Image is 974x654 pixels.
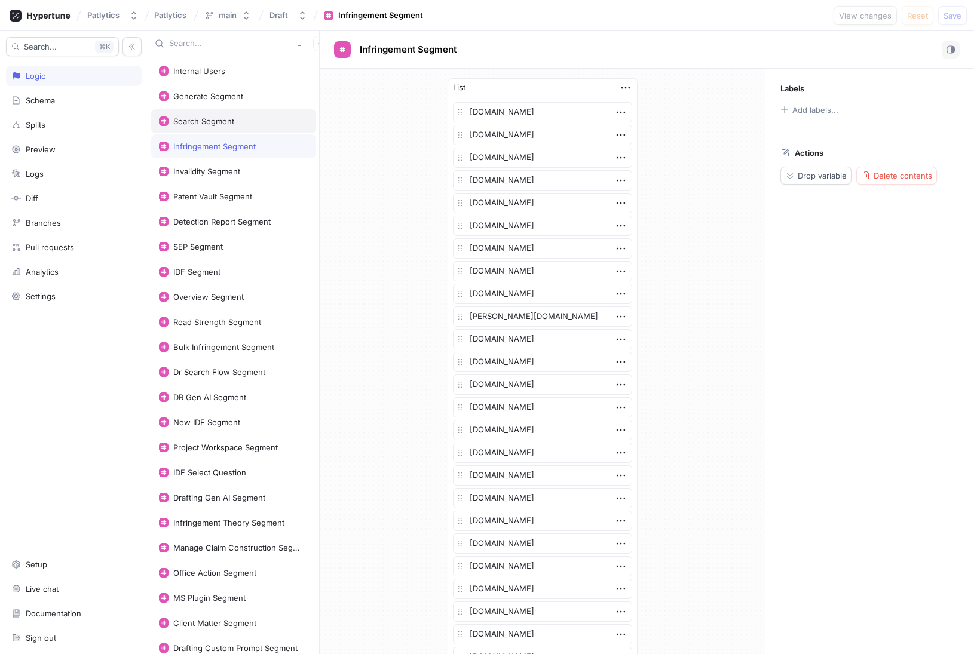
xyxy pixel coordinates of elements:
div: Read Strength Segment [173,317,261,327]
textarea: [DOMAIN_NAME] [453,374,632,395]
textarea: [DOMAIN_NAME] [453,170,632,191]
textarea: [DOMAIN_NAME] [453,533,632,554]
textarea: [DOMAIN_NAME] [453,125,632,145]
button: Add labels... [776,102,842,118]
div: Detection Report Segment [173,217,271,226]
div: IDF Segment [173,267,220,277]
div: Generate Segment [173,91,243,101]
div: Documentation [26,609,81,618]
div: IDF Select Question [173,468,246,477]
div: Client Matter Segment [173,618,256,628]
p: Labels [780,84,804,93]
div: Analytics [26,267,59,277]
div: Infringement Segment [338,10,423,22]
div: MS Plugin Segment [173,593,246,603]
span: Patlytics [154,11,186,19]
div: List [453,82,465,94]
div: Office Action Segment [173,568,256,578]
textarea: [DOMAIN_NAME] [453,216,632,236]
button: Patlytics [82,5,143,25]
textarea: [DOMAIN_NAME] [453,102,632,122]
textarea: [DOMAIN_NAME] [453,193,632,213]
p: Actions [795,148,823,158]
div: Bulk Infringement Segment [173,342,274,352]
div: Invalidity Segment [173,167,240,176]
div: Draft [269,10,288,20]
textarea: [DOMAIN_NAME] [453,261,632,281]
input: Search... [169,38,290,50]
button: Drop variable [780,167,852,185]
div: Search Segment [173,116,234,126]
div: Patlytics [87,10,120,20]
span: Save [944,12,961,19]
div: Drafting Gen AI Segment [173,493,265,502]
div: SEP Segment [173,242,223,251]
div: Patent Vault Segment [173,192,252,201]
div: Infringement Theory Segment [173,518,284,527]
div: Preview [26,145,56,154]
span: Drop variable [798,172,847,179]
textarea: [DOMAIN_NAME] [453,579,632,599]
div: Branches [26,218,61,228]
div: Drafting Custom Prompt Segment [173,643,298,653]
textarea: [DOMAIN_NAME] [453,511,632,531]
span: Reset [907,12,928,19]
textarea: [DOMAIN_NAME] [453,488,632,508]
div: K [95,41,114,53]
a: Documentation [6,603,142,624]
textarea: [DOMAIN_NAME] [453,284,632,304]
textarea: [DOMAIN_NAME] [453,601,632,622]
div: Logs [26,169,44,179]
div: Sign out [26,633,56,643]
button: Reset [902,6,933,25]
button: Search...K [6,37,119,56]
button: View changes [834,6,897,25]
div: Internal Users [173,66,225,76]
textarea: [DOMAIN_NAME] [453,556,632,576]
span: View changes [839,12,892,19]
button: Save [938,6,967,25]
textarea: [DOMAIN_NAME] [453,238,632,259]
div: Infringement Segment [173,142,256,151]
div: Dr Search Flow Segment [173,367,265,377]
span: Search... [24,43,57,50]
div: Settings [26,291,56,301]
button: Delete contents [856,167,937,185]
div: Logic [26,71,45,81]
textarea: [DOMAIN_NAME] [453,465,632,486]
div: Project Workspace Segment [173,443,278,452]
textarea: [DOMAIN_NAME] [453,148,632,168]
div: Pull requests [26,242,74,252]
div: main [219,10,237,20]
div: Schema [26,96,55,105]
div: Diff [26,194,38,203]
div: Live chat [26,584,59,594]
div: New IDF Segment [173,417,240,427]
textarea: [DOMAIN_NAME] [453,443,632,463]
span: Infringement Segment [360,45,457,54]
textarea: [DOMAIN_NAME] [453,397,632,417]
textarea: [DOMAIN_NAME] [453,329,632,349]
div: Overview Segment [173,292,244,302]
div: DR Gen AI Segment [173,392,246,402]
span: Delete contents [874,172,932,179]
div: Setup [26,560,47,569]
button: main [200,5,256,25]
textarea: [DOMAIN_NAME] [453,352,632,372]
textarea: [DOMAIN_NAME] [453,624,632,644]
button: Draft [265,5,312,25]
div: Splits [26,120,45,130]
textarea: [PERSON_NAME][DOMAIN_NAME] [453,306,632,327]
div: Manage Claim Construction Segment [173,543,304,552]
textarea: [DOMAIN_NAME] [453,420,632,440]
